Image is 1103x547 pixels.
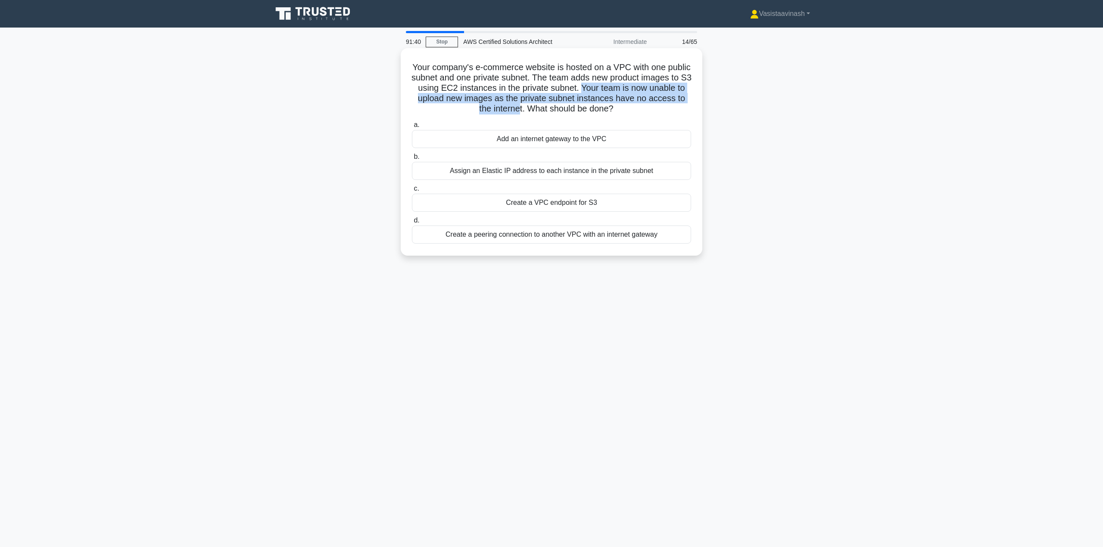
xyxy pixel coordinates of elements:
div: Add an internet gateway to the VPC [412,130,691,148]
div: Assign an Elastic IP address to each instance in the private subnet [412,162,691,180]
span: c. [414,185,419,192]
div: 14/65 [652,33,702,50]
div: Intermediate [576,33,652,50]
span: a. [414,121,419,128]
h5: Your company's e-commerce website is hosted on a VPC with one public subnet and one private subne... [411,62,692,114]
a: Vasistaavinash [729,5,831,22]
div: Create a VPC endpoint for S3 [412,194,691,212]
div: AWS Certified Solutions Architect [458,33,576,50]
span: d. [414,216,419,224]
a: Stop [426,37,458,47]
div: 91:40 [401,33,426,50]
div: Create a peering connection to another VPC with an internet gateway [412,226,691,244]
span: b. [414,153,419,160]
